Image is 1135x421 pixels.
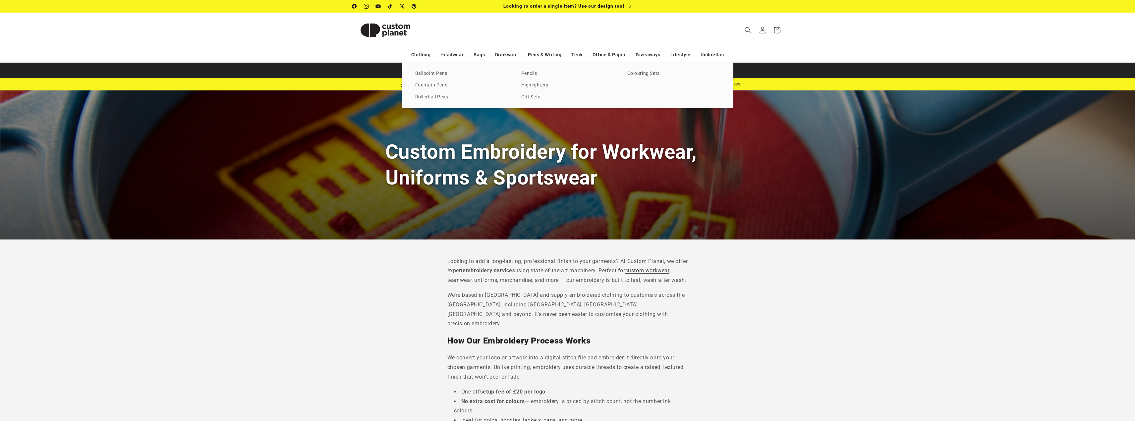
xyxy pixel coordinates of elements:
strong: embroidery services [463,267,515,274]
a: Pencils [521,69,614,78]
a: Tech [571,49,582,61]
li: One-off [454,387,688,397]
li: — embroidery is priced by stitch count, not the number ink colours [454,397,688,416]
a: Bags [474,49,485,61]
a: Custom Planet [350,13,421,47]
p: Looking to add a long-lasting, professional finish to your garments? At Custom Planet, we offer e... [447,257,688,285]
a: Drinkware [495,49,518,61]
a: Headwear [440,49,464,61]
a: Lifestyle [670,49,691,61]
a: custom workwear [625,267,669,274]
a: Pens & Writing [528,49,561,61]
img: Custom Planet [352,15,419,45]
h1: Custom Embroidery for Workwear, Uniforms & Sportswear [385,139,750,190]
a: Office & Paper [593,49,626,61]
a: Ballpoint Pens [415,69,508,78]
a: Colouring Sets [627,69,720,78]
strong: No extra cost for colours [461,398,525,404]
a: Fountain Pens [415,81,508,90]
a: Umbrellas [701,49,724,61]
p: We’re based in [GEOGRAPHIC_DATA] and supply embroidered clothing to customers across the [GEOGRAP... [447,290,688,329]
a: Highlighters [521,81,614,90]
a: Clothing [411,49,431,61]
h2: How Our Embroidery Process Works [447,336,688,346]
a: Gift Sets [521,93,614,102]
strong: setup fee of £20 per logo [480,389,545,395]
summary: Search [741,23,755,37]
p: We convert your logo or artwork into a digital stitch file and embroider it directly onto your ch... [447,353,688,382]
a: Rollerball Pens [415,93,508,102]
span: Looking to order a single item? Use our design tool [503,3,624,9]
a: Giveaways [636,49,660,61]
